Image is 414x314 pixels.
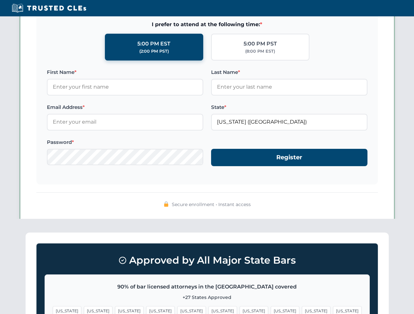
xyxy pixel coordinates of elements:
[47,114,203,130] input: Enter your email
[245,48,275,55] div: (8:00 PM EST)
[45,252,370,269] h3: Approved by All Major State Bars
[139,48,169,55] div: (2:00 PM PST)
[164,201,169,207] img: 🔒
[211,68,367,76] label: Last Name
[47,20,367,29] span: I prefer to attend at the following time:
[137,40,170,48] div: 5:00 PM EST
[211,114,367,130] input: Florida (FL)
[10,3,88,13] img: Trusted CLEs
[47,79,203,95] input: Enter your first name
[244,40,277,48] div: 5:00 PM PST
[172,201,251,208] span: Secure enrollment • Instant access
[53,283,362,291] p: 90% of bar licensed attorneys in the [GEOGRAPHIC_DATA] covered
[47,68,203,76] label: First Name
[211,79,367,95] input: Enter your last name
[211,149,367,166] button: Register
[211,103,367,111] label: State
[47,103,203,111] label: Email Address
[53,294,362,301] p: +27 States Approved
[47,138,203,146] label: Password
